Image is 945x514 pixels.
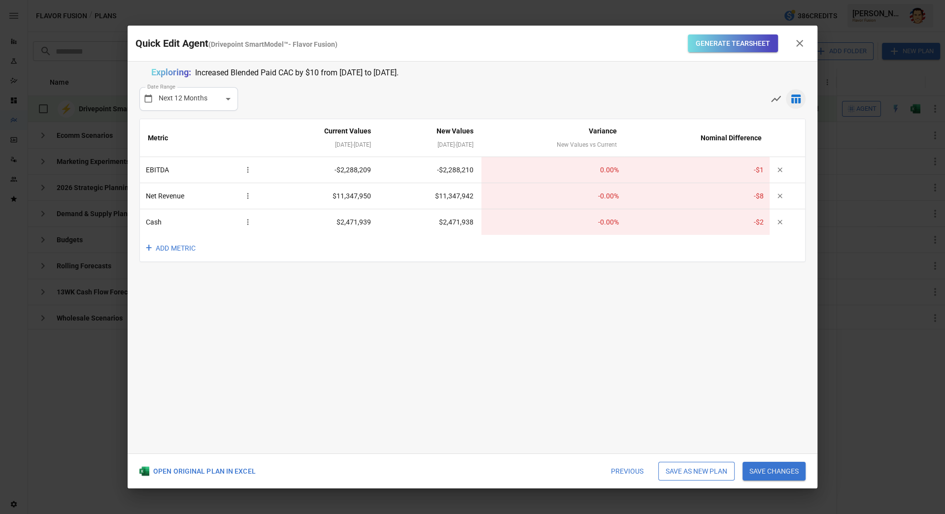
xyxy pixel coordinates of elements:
[379,183,481,209] td: $11,347,942
[624,157,770,183] td: -$1
[145,83,177,92] p: Date Range
[261,119,379,157] th: Current Values
[195,66,399,79] p: Increased Blended Paid CAC by $10 from [DATE] to [DATE].
[688,34,778,53] button: Generate Tearsheet
[624,183,770,209] td: -$8
[604,462,650,481] button: Previous
[208,40,337,48] span: ( Drivepoint SmartModel™- Flavor Fusion )
[481,209,625,235] td: -0.00 %
[140,235,203,262] button: ADD METRIC
[151,67,191,77] span: Exploring:
[489,139,617,151] div: New Values vs Current
[146,163,255,177] div: EBITDA
[159,93,207,103] p: Next 12 Months
[481,157,625,183] td: 0.00 %
[135,37,208,49] span: Quick Edit Agent
[146,189,255,203] div: Net Revenue
[624,119,770,157] th: Nominal Difference
[624,209,770,235] td: -$2
[261,209,379,235] td: $2,471,939
[481,119,625,157] th: Variance
[379,119,481,157] th: New Values
[146,215,255,229] div: Cash
[742,462,806,481] button: Save changes
[261,183,379,209] td: $11,347,950
[139,466,256,476] div: OPEN ORIGINAL PLAN IN EXCEL
[139,466,149,476] img: Excel
[269,139,371,151] div: [DATE] - [DATE]
[387,139,473,151] div: [DATE] - [DATE]
[140,119,261,157] th: Metric
[658,462,735,481] button: Save as new plan
[146,239,152,258] span: +
[379,209,481,235] td: $2,471,938
[481,183,625,209] td: -0.00 %
[261,157,379,183] td: -$2,288,209
[379,157,481,183] td: -$2,288,210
